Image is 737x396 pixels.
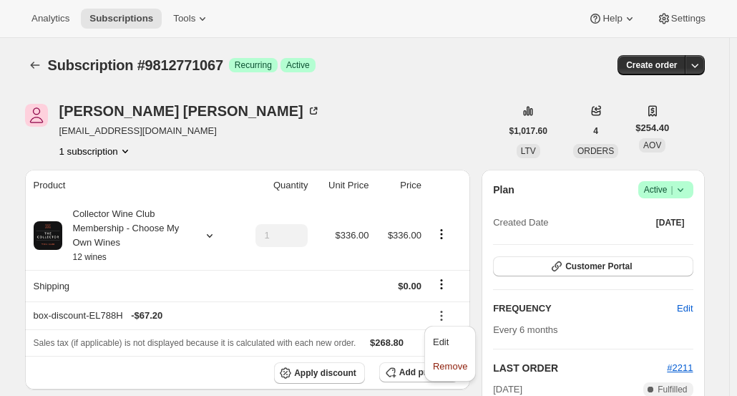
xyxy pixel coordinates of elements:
[81,9,162,29] button: Subscriptions
[668,297,701,320] button: Edit
[670,184,673,195] span: |
[59,144,132,158] button: Product actions
[671,13,706,24] span: Settings
[580,9,645,29] button: Help
[509,125,547,137] span: $1,017.60
[429,354,472,377] button: Remove
[430,226,453,242] button: Product actions
[59,124,321,138] span: [EMAIL_ADDRESS][DOMAIN_NAME]
[626,59,677,71] span: Create order
[430,276,453,292] button: Shipping actions
[493,324,557,335] span: Every 6 months
[34,338,356,348] span: Sales tax (if applicable) is not displayed because it is calculated with each new order.
[165,9,218,29] button: Tools
[59,104,321,118] div: [PERSON_NAME] [PERSON_NAME]
[274,362,365,384] button: Apply discount
[235,59,272,71] span: Recurring
[25,55,45,75] button: Subscriptions
[335,230,368,241] span: $336.00
[433,361,467,372] span: Remove
[25,104,48,127] span: Jolie Murphy
[294,367,356,379] span: Apply discount
[493,301,677,316] h2: FREQUENCY
[31,13,69,24] span: Analytics
[648,213,693,233] button: [DATE]
[521,146,536,156] span: LTV
[373,170,425,201] th: Price
[501,121,556,141] button: $1,017.60
[398,281,421,291] span: $0.00
[62,207,191,264] div: Collector Wine Club Membership - Choose My Own Wines
[433,337,449,347] span: Edit
[429,330,472,353] button: Edit
[286,59,310,71] span: Active
[656,217,685,228] span: [DATE]
[658,384,687,395] span: Fulfilled
[73,252,107,262] small: 12 wines
[370,337,404,348] span: $268.80
[493,183,514,197] h2: Plan
[89,13,153,24] span: Subscriptions
[493,216,548,230] span: Created Date
[493,256,693,276] button: Customer Portal
[635,121,669,135] span: $254.40
[237,170,313,201] th: Quantity
[131,309,162,323] span: - $67.20
[644,183,688,197] span: Active
[173,13,195,24] span: Tools
[48,57,223,73] span: Subscription #9812771067
[493,361,667,375] h2: LAST ORDER
[585,121,607,141] button: 4
[34,309,421,323] div: box-discount-EL788H
[593,125,598,137] span: 4
[312,170,373,201] th: Unit Price
[677,301,693,316] span: Edit
[667,362,693,373] a: #2211
[648,9,714,29] button: Settings
[577,146,614,156] span: ORDERS
[379,362,459,382] button: Add product
[643,140,661,150] span: AOV
[23,9,78,29] button: Analytics
[25,170,237,201] th: Product
[667,361,693,375] button: #2211
[34,221,62,250] img: product img
[565,261,632,272] span: Customer Portal
[399,367,450,378] span: Add product
[25,270,237,301] th: Shipping
[602,13,622,24] span: Help
[618,55,685,75] button: Create order
[388,230,421,241] span: $336.00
